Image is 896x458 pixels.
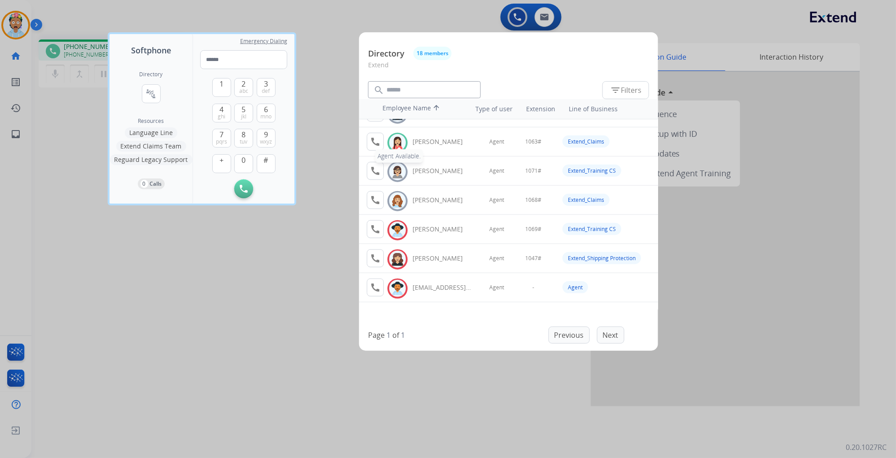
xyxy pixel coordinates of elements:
span: 5 [242,104,246,115]
button: 9wxyz [257,129,276,148]
mat-icon: arrow_upward [431,104,442,114]
span: def [262,87,270,95]
button: 1 [212,78,231,97]
mat-icon: search [373,85,384,96]
span: abc [239,87,248,95]
span: 1 [220,79,224,89]
span: # [264,155,268,166]
span: 1047# [525,255,541,262]
button: 0Calls [138,179,165,189]
p: Directory [368,48,404,60]
span: 1063# [525,138,541,145]
button: 5jkl [234,104,253,122]
div: [EMAIL_ADDRESS][DOMAIN_NAME] [413,283,473,292]
img: avatar [391,165,404,179]
div: Extend_Claims [562,194,610,206]
span: mno [260,113,272,120]
span: Agent [489,255,504,262]
span: 1068# [525,196,541,204]
img: avatar [391,282,404,296]
span: 1069# [525,226,541,233]
span: 7 [220,129,224,140]
span: ghi [218,113,225,120]
div: [PERSON_NAME] [413,137,473,146]
div: Agent Available. [375,149,423,163]
div: Extend_Shipping Protection [562,252,641,264]
span: 3 [264,79,268,89]
mat-icon: filter_list [610,85,621,96]
button: 3def [257,78,276,97]
p: of [392,330,399,340]
button: 4ghi [212,104,231,122]
th: Extension [522,100,560,118]
span: Filters [610,85,641,96]
h2: Directory [140,71,163,78]
img: avatar [391,136,404,150]
span: tuv [240,138,248,145]
mat-icon: call [370,195,381,205]
th: Type of user [463,100,518,118]
span: 2 [242,79,246,89]
span: pqrs [216,138,227,145]
img: avatar [391,223,404,237]
mat-icon: call [370,136,381,147]
span: 1071# [525,167,541,174]
div: [PERSON_NAME] [413,225,473,234]
p: 0 [141,180,148,188]
div: Agent [562,281,588,293]
div: Extend_Claims [562,135,610,148]
div: [PERSON_NAME] [413,196,473,205]
button: Language Line [125,127,177,138]
div: [PERSON_NAME] [413,254,473,263]
span: 4 [220,104,224,115]
span: Agent [489,196,504,204]
div: Extend_Training CS [562,165,621,177]
span: 8 [242,129,246,140]
span: 6 [264,104,268,115]
button: 6mno [257,104,276,122]
button: Agent Available. [367,133,384,151]
mat-icon: call [370,253,381,264]
span: + [220,155,224,166]
div: [PERSON_NAME] [413,166,473,175]
button: # [257,154,276,173]
span: Agent [489,167,504,174]
mat-icon: connect_without_contact [146,88,157,99]
span: jkl [241,113,246,120]
span: Agent [489,284,504,291]
mat-icon: call [370,224,381,235]
p: Extend [368,60,649,77]
span: Resources [138,118,164,125]
span: 0 [242,155,246,166]
span: Agent [489,138,504,145]
button: 0 [234,154,253,173]
img: avatar [391,194,404,208]
button: 8tuv [234,129,253,148]
th: Line of Business [564,100,654,118]
mat-icon: call [370,166,381,176]
span: Agent [489,226,504,233]
button: 18 members [413,47,452,60]
p: 0.20.1027RC [846,442,887,453]
span: 9 [264,129,268,140]
img: avatar [391,253,404,266]
p: Calls [150,180,162,188]
p: Page [368,330,385,340]
button: Reguard Legacy Support [110,154,193,165]
button: 7pqrs [212,129,231,148]
span: wxyz [260,138,272,145]
button: + [212,154,231,173]
span: - [532,284,534,291]
button: Extend Claims Team [116,141,186,152]
button: Filters [602,81,649,99]
div: Extend_Training CS [562,223,621,235]
span: Emergency Dialing [240,38,287,45]
button: 2abc [234,78,253,97]
span: Softphone [131,44,171,57]
mat-icon: call [370,282,381,293]
th: Employee Name [378,99,459,119]
img: call-button [240,185,248,193]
